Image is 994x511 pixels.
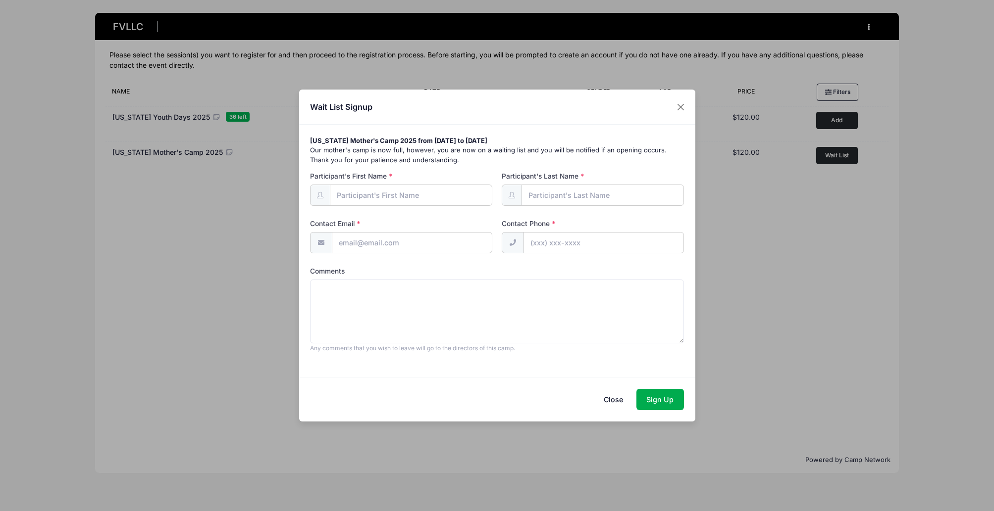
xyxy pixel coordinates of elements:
label: Contact Email [310,219,360,229]
div: [US_STATE] Mother's Camp 2025 from [DATE] to [DATE] [310,136,684,146]
label: Contact Phone [502,219,555,229]
label: Participant's First Name [310,171,392,181]
input: Participant's Last Name [522,185,684,206]
button: Close [593,389,633,410]
button: Close [672,98,689,116]
span: Any comments that you wish to leave will go to the directors of this camp. [310,344,515,352]
input: email@email.com [332,232,492,253]
p: Our mother's camp is now full, however, you are now on a waiting list and you will be notified if... [310,145,684,165]
h4: Wait List Signup [310,101,372,113]
label: Participant's Last Name [502,171,584,181]
button: Sign Up [636,389,684,410]
label: Comments [310,266,345,276]
input: Participant's First Name [330,185,492,206]
input: (xxx) xxx-xxxx [523,232,684,253]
